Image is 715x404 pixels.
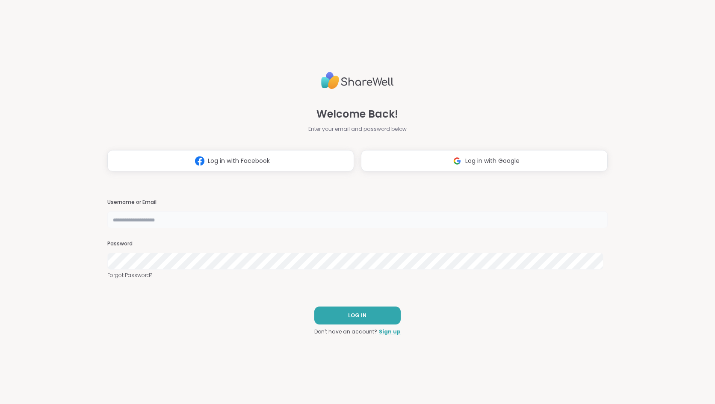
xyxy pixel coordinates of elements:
[314,328,377,336] span: Don't have an account?
[308,125,407,133] span: Enter your email and password below
[449,153,465,169] img: ShareWell Logomark
[192,153,208,169] img: ShareWell Logomark
[361,150,608,171] button: Log in with Google
[314,307,401,324] button: LOG IN
[379,328,401,336] a: Sign up
[208,156,270,165] span: Log in with Facebook
[465,156,520,165] span: Log in with Google
[321,68,394,93] img: ShareWell Logo
[107,240,608,248] h3: Password
[107,199,608,206] h3: Username or Email
[107,271,608,279] a: Forgot Password?
[316,106,398,122] span: Welcome Back!
[107,150,354,171] button: Log in with Facebook
[348,312,366,319] span: LOG IN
